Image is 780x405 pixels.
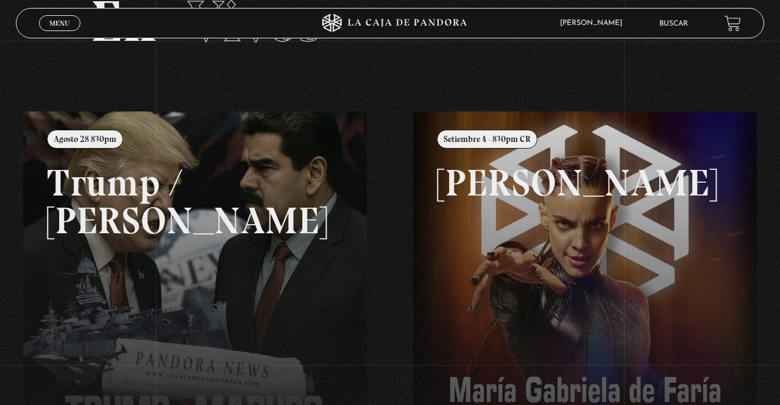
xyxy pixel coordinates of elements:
[659,20,688,27] a: Buscar
[725,15,741,32] a: View your shopping cart
[554,19,634,27] span: [PERSON_NAME]
[49,19,69,27] span: Menu
[46,30,74,38] span: Cerrar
